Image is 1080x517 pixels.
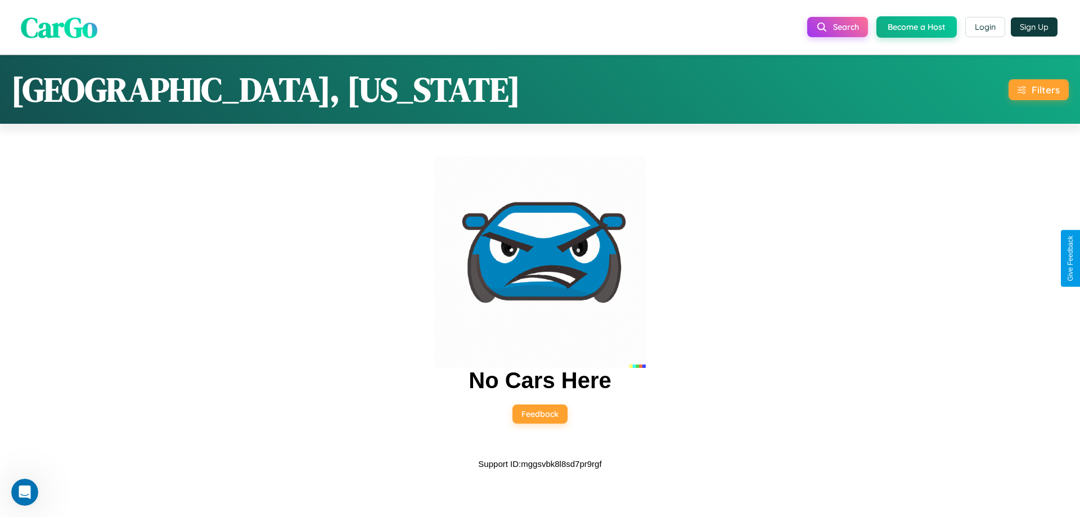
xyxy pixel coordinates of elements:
h2: No Cars Here [469,368,611,393]
button: Filters [1009,79,1069,100]
h1: [GEOGRAPHIC_DATA], [US_STATE] [11,66,520,113]
button: Become a Host [876,16,957,38]
p: Support ID: mggsvbk8l8sd7pr9rgf [478,456,601,471]
div: Give Feedback [1066,236,1074,281]
iframe: Intercom live chat [11,479,38,506]
div: Filters [1032,84,1060,96]
button: Login [965,17,1005,37]
span: Search [833,22,859,32]
button: Sign Up [1011,17,1057,37]
button: Search [807,17,868,37]
span: CarGo [21,7,97,46]
button: Feedback [512,404,568,424]
img: car [434,156,646,368]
